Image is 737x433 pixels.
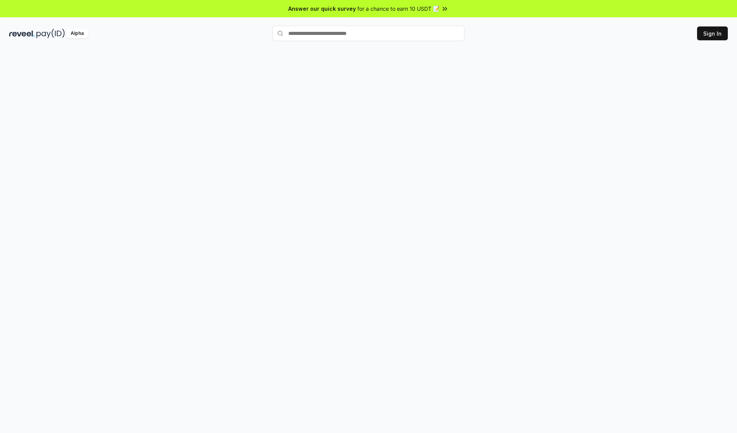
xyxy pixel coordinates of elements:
img: reveel_dark [9,29,35,38]
span: for a chance to earn 10 USDT 📝 [357,5,440,13]
img: pay_id [36,29,65,38]
button: Sign In [697,26,728,40]
div: Alpha [66,29,88,38]
span: Answer our quick survey [288,5,356,13]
